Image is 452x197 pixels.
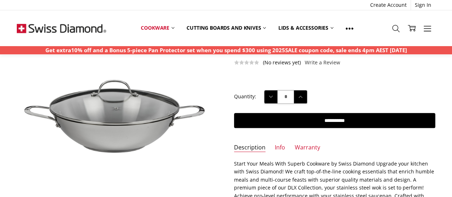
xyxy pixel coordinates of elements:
[275,144,285,152] a: Info
[180,20,272,36] a: Cutting boards and knives
[17,10,106,46] img: Free Shipping On Every Order
[295,144,320,152] a: Warranty
[234,93,256,100] label: Quantity:
[45,46,407,54] p: Get extra10% off and a Bonus 5-piece Pan Protector set when you spend $300 using 2025SALE coupon ...
[234,144,265,152] a: Description
[305,60,340,65] a: Write a Review
[272,20,339,36] a: Lids & Accessories
[339,20,359,36] a: Show All
[135,20,180,36] a: Cookware
[263,60,301,65] span: (No reviews yet)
